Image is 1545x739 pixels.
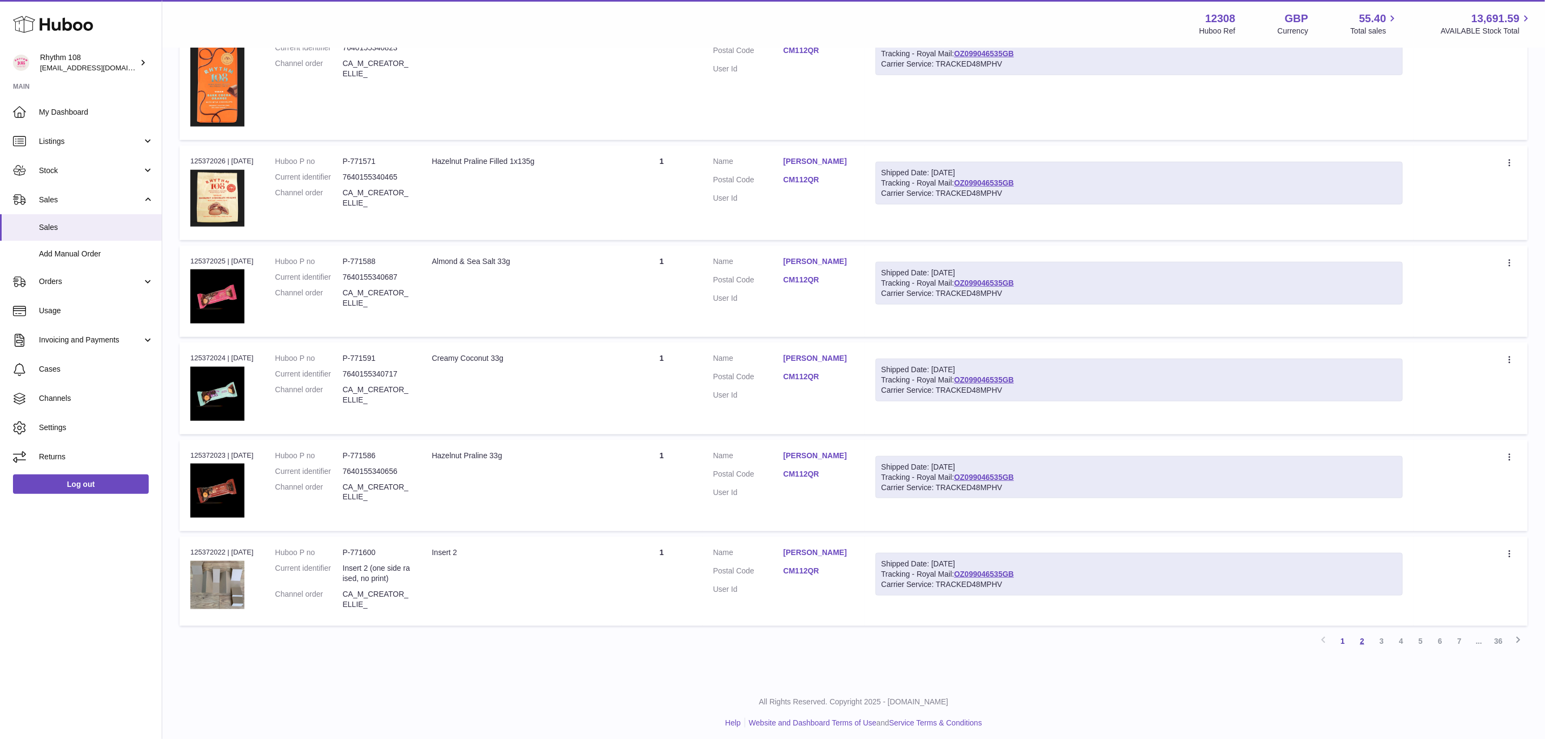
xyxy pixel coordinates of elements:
[784,175,854,185] a: CM112QR
[784,256,854,267] a: [PERSON_NAME]
[713,547,784,560] dt: Name
[343,589,410,610] dd: CA_M_CREATOR_ELLIE_
[13,55,29,71] img: orders@rhythm108.com
[713,193,784,203] dt: User Id
[275,172,343,182] dt: Current identifier
[1285,11,1308,26] strong: GBP
[275,353,343,364] dt: Huboo P no
[876,359,1403,401] div: Tracking - Royal Mail:
[1350,11,1398,36] a: 55.40 Total sales
[713,487,784,498] dt: User Id
[343,172,410,182] dd: 7640155340465
[881,579,1397,590] div: Carrier Service: TRACKED48MPHV
[190,561,244,609] img: 123081684745087.JPG
[343,156,410,167] dd: P-771571
[190,367,244,421] img: 123081684745583.jpg
[39,364,154,374] span: Cases
[1391,631,1411,651] a: 4
[1450,631,1469,651] a: 7
[954,473,1014,481] a: OZ099046535GB
[881,188,1397,199] div: Carrier Service: TRACKED48MPHV
[1469,631,1489,651] span: ...
[343,547,410,558] dd: P-771600
[1411,631,1430,651] a: 5
[881,385,1397,395] div: Carrier Service: TRACKED48MPHV
[889,718,982,727] a: Service Terms & Conditions
[432,353,611,364] div: Creamy Coconut 33g
[876,262,1403,305] div: Tracking - Royal Mail:
[343,43,410,53] dd: 7640155340823
[343,451,410,461] dd: P-771586
[881,365,1397,375] div: Shipped Date: [DATE]
[275,43,343,53] dt: Current identifier
[881,483,1397,493] div: Carrier Service: TRACKED48MPHV
[275,156,343,167] dt: Huboo P no
[1199,26,1236,36] div: Huboo Ref
[713,45,784,58] dt: Postal Code
[343,188,410,208] dd: CA_M_CREATOR_ELLIE_
[343,256,410,267] dd: P-771588
[39,249,154,259] span: Add Manual Order
[713,156,784,169] dt: Name
[954,49,1014,58] a: OZ099046535GB
[190,547,254,557] div: 125372022 | [DATE]
[713,566,784,579] dt: Postal Code
[621,440,702,531] td: 1
[784,45,854,56] a: CM112QR
[784,566,854,576] a: CM112QR
[621,146,702,240] td: 1
[39,335,142,345] span: Invoicing and Payments
[275,256,343,267] dt: Huboo P no
[39,276,142,287] span: Orders
[13,474,149,494] a: Log out
[190,451,254,460] div: 125372023 | [DATE]
[881,462,1397,472] div: Shipped Date: [DATE]
[881,268,1397,278] div: Shipped Date: [DATE]
[954,375,1014,384] a: OZ099046535GB
[1441,11,1532,36] a: 13,691.59 AVAILABLE Stock Total
[745,718,982,728] li: and
[275,451,343,461] dt: Huboo P no
[749,718,877,727] a: Website and Dashboard Terms of Use
[275,466,343,477] dt: Current identifier
[275,272,343,282] dt: Current identifier
[713,353,784,366] dt: Name
[881,168,1397,178] div: Shipped Date: [DATE]
[39,195,142,205] span: Sales
[713,293,784,303] dt: User Id
[432,256,611,267] div: Almond & Sea Salt 33g
[275,563,343,584] dt: Current identifier
[713,390,784,400] dt: User Id
[432,451,611,461] div: Hazelnut Praline 33g
[190,40,244,127] img: 123081684745933.JPG
[621,342,702,434] td: 1
[39,393,154,404] span: Channels
[275,369,343,379] dt: Current identifier
[881,59,1397,69] div: Carrier Service: TRACKED48MPHV
[343,58,410,79] dd: CA_M_CREATOR_ELLIE_
[1441,26,1532,36] span: AVAILABLE Stock Total
[876,553,1403,596] div: Tracking - Royal Mail:
[725,718,741,727] a: Help
[621,16,702,140] td: 1
[39,423,154,433] span: Settings
[39,136,142,147] span: Listings
[343,563,410,584] dd: Insert 2 (one side raised, no print)
[881,288,1397,299] div: Carrier Service: TRACKED48MPHV
[190,156,254,166] div: 125372026 | [DATE]
[432,547,611,558] div: Insert 2
[954,570,1014,578] a: OZ099046535GB
[190,353,254,363] div: 125372024 | [DATE]
[432,156,611,167] div: Hazelnut Praline Filled 1x135g
[876,32,1403,75] div: Tracking - Royal Mail:
[1352,631,1372,651] a: 2
[40,63,159,72] span: [EMAIL_ADDRESS][DOMAIN_NAME]
[343,369,410,379] dd: 7640155340717
[1430,631,1450,651] a: 6
[713,372,784,385] dt: Postal Code
[190,464,244,518] img: 123081684745685.jpg
[954,179,1014,187] a: OZ099046535GB
[190,170,244,227] img: 123081684746496.jpg
[275,589,343,610] dt: Channel order
[275,385,343,405] dt: Channel order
